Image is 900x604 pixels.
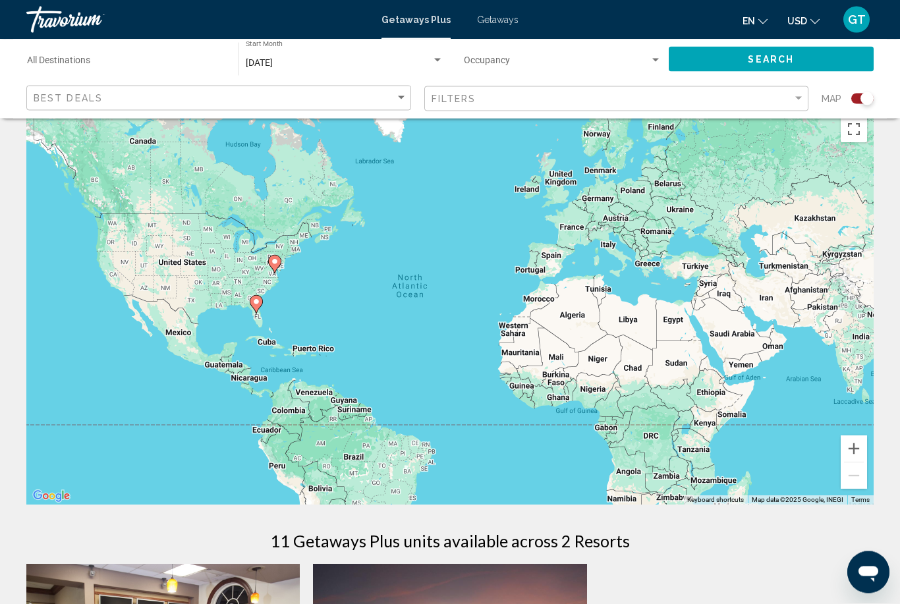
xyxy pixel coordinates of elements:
[424,86,809,113] button: Filter
[34,93,103,103] span: Best Deals
[743,11,768,30] button: Change language
[839,6,874,34] button: User Menu
[787,11,820,30] button: Change currency
[26,7,368,33] a: Travorium
[743,16,755,26] span: en
[748,55,794,65] span: Search
[270,532,630,551] h1: 11 Getaways Plus units available across 2 Resorts
[841,117,867,143] button: Toggle fullscreen view
[851,497,870,504] a: Terms
[246,57,273,68] span: [DATE]
[841,463,867,489] button: Zoom out
[847,551,889,593] iframe: Button to launch messaging window
[669,47,874,71] button: Search
[848,13,866,26] span: GT
[841,436,867,462] button: Zoom in
[822,90,841,108] span: Map
[30,488,73,505] img: Google
[432,94,476,104] span: Filters
[477,14,519,25] a: Getaways
[752,497,843,504] span: Map data ©2025 Google, INEGI
[687,496,744,505] button: Keyboard shortcuts
[381,14,451,25] a: Getaways Plus
[30,488,73,505] a: Open this area in Google Maps (opens a new window)
[34,93,407,104] mat-select: Sort by
[787,16,807,26] span: USD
